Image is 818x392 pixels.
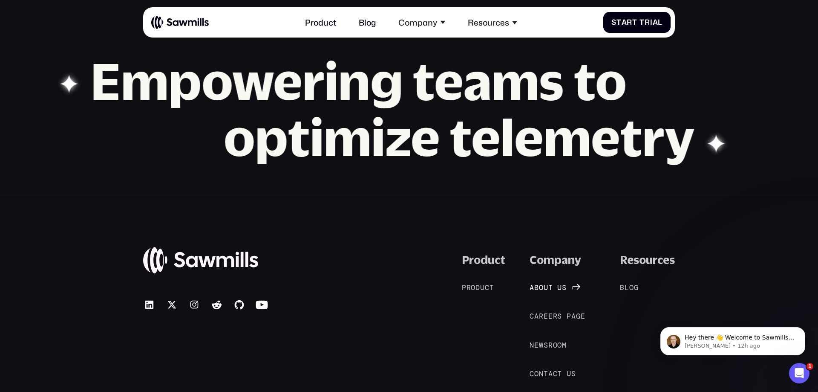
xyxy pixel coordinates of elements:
[530,283,534,292] span: A
[534,341,539,349] span: e
[544,283,548,292] span: u
[534,283,539,292] span: b
[629,283,634,292] span: o
[471,283,475,292] span: o
[480,283,485,292] span: u
[548,341,553,349] span: r
[468,17,509,27] div: Resources
[645,18,650,26] span: r
[37,25,147,74] span: Hey there 👋 Welcome to Sawmills. The smart telemetry management platform that solves cost, qualit...
[392,11,451,33] div: Company
[352,11,382,33] a: Blog
[620,282,648,293] a: Blog
[553,312,558,320] span: r
[398,17,437,27] div: Company
[37,33,147,41] p: Message from Winston, sent 12h ago
[530,253,581,267] div: Company
[650,18,653,26] span: i
[806,363,813,370] span: 1
[485,283,490,292] span: c
[603,12,671,33] a: StartTrial
[557,312,562,320] span: s
[648,309,818,369] iframe: Intercom notifications message
[557,369,562,378] span: t
[544,369,548,378] span: t
[567,312,571,320] span: p
[462,282,504,293] a: Product
[539,369,544,378] span: n
[530,312,534,320] span: C
[632,18,637,26] span: t
[557,341,562,349] span: o
[530,340,577,350] a: Newsroom
[534,312,539,320] span: a
[548,312,553,320] span: e
[462,253,505,267] div: Product
[299,11,343,33] a: Product
[658,18,662,26] span: l
[653,18,658,26] span: a
[634,283,639,292] span: g
[467,283,471,292] span: r
[462,11,523,33] div: Resources
[548,283,553,292] span: t
[562,341,567,349] span: m
[567,369,571,378] span: u
[627,18,632,26] span: r
[562,283,567,292] span: s
[576,312,581,320] span: g
[490,283,494,292] span: t
[539,341,544,349] span: w
[611,18,616,26] span: S
[553,341,558,349] span: o
[616,18,622,26] span: t
[620,283,625,292] span: B
[789,363,809,383] iframe: Intercom live chat
[625,283,629,292] span: l
[620,253,675,267] div: Resources
[539,283,544,292] span: o
[475,283,480,292] span: d
[539,312,544,320] span: r
[581,312,585,320] span: e
[530,311,595,321] a: Careerspage
[530,369,586,379] a: Contactus
[622,18,627,26] span: a
[530,341,534,349] span: N
[462,283,467,292] span: P
[544,341,548,349] span: s
[187,109,732,165] div: optimize telemetry
[639,18,645,26] span: T
[557,283,562,292] span: u
[54,52,664,109] div: Empowering teams to
[553,369,558,378] span: c
[548,369,553,378] span: a
[544,312,548,320] span: e
[534,369,539,378] span: o
[571,312,576,320] span: a
[571,369,576,378] span: s
[530,369,534,378] span: C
